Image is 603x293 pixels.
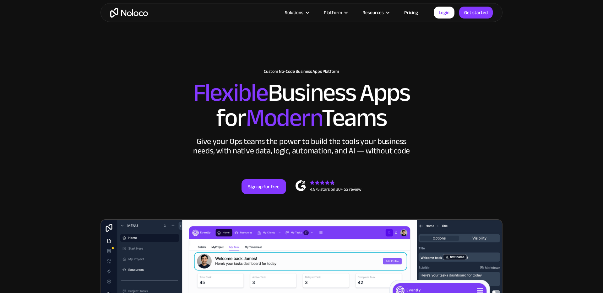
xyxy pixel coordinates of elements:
[192,137,411,156] div: Give your Ops teams the power to build the tools your business needs, with native data, logic, au...
[355,8,396,17] div: Resources
[362,8,384,17] div: Resources
[285,8,303,17] div: Solutions
[107,69,496,74] h1: Custom No-Code Business Apps Platform
[242,179,286,194] a: Sign up for free
[110,8,148,18] a: home
[324,8,342,17] div: Platform
[246,94,322,141] span: Modern
[459,7,493,19] a: Get started
[277,8,316,17] div: Solutions
[316,8,355,17] div: Platform
[193,69,268,116] span: Flexible
[396,8,426,17] a: Pricing
[434,7,454,19] a: Login
[107,80,496,131] h2: Business Apps for Teams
